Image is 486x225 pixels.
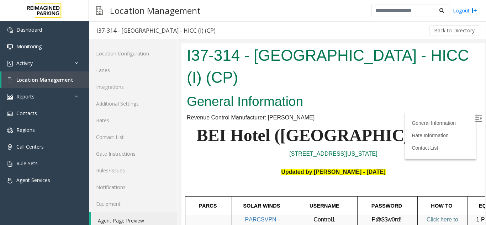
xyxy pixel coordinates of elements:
[16,93,35,100] span: Reports
[249,160,271,165] span: HOW TO
[7,77,13,83] img: 'icon'
[243,173,281,215] a: Click here to SEE HOW TO VEND THE GATE on DATAPARK
[7,111,13,117] img: 'icon'
[16,43,42,50] span: Monitoring
[16,160,38,167] span: Rule Sets
[7,144,13,150] img: 'icon'
[89,129,178,145] a: Contact List
[15,82,289,101] b: BEI Hotel ([GEOGRAPHIC_DATA])
[108,107,196,113] a: [STREET_ADDRESS][US_STATE]
[89,95,178,112] a: Additional Settings
[89,145,178,162] a: Gate Instructions
[89,79,178,95] a: Integrations
[297,160,328,165] span: EQUIPMENT
[230,102,257,107] a: Contact List
[7,94,13,100] img: 'icon'
[89,112,178,129] a: Rates
[7,161,13,167] img: 'icon'
[1,71,89,88] a: Location Management
[429,25,479,36] button: Back to Directory
[14,182,38,188] a: DataPark
[128,160,158,165] span: USERNAME
[89,179,178,195] a: Notifications
[230,77,274,82] a: General Information
[16,60,33,66] span: Activity
[7,61,13,66] img: 'icon'
[5,49,299,68] h2: General Information
[16,76,73,83] span: Location Management
[89,195,178,212] a: Equipment
[190,160,221,165] span: PASSWORD
[190,173,220,179] span: P@$$w0rd!
[453,7,477,14] a: Logout
[294,71,301,79] img: Open/Close Sidebar Menu
[100,125,204,132] b: Updated by [PERSON_NAME] - [DATE]
[7,27,13,33] img: 'icon'
[7,44,13,50] img: 'icon'
[471,7,477,14] img: logout
[17,160,35,165] span: PARCS
[16,26,42,33] span: Dashboard
[230,89,267,95] a: Rate Information
[293,173,334,188] span: 1 POF (Pay on Foot) on level 1
[5,71,133,77] span: Revenue Control Manufacturer: [PERSON_NAME]
[62,160,99,165] span: SOLAR WINDS
[7,178,13,183] img: 'icon'
[96,26,216,35] div: I37-314 - [GEOGRAPHIC_DATA] - HICC (I) (CP)
[89,62,178,79] a: Lanes
[89,162,178,179] a: Rules/Issues
[132,173,154,179] span: Control1
[16,110,37,117] span: Contacts
[89,45,178,62] a: Location Configuration
[7,128,13,133] img: 'icon'
[96,2,103,19] img: pageIcon
[16,177,50,183] span: Agent Services
[106,2,204,19] h3: Location Management
[58,173,105,197] span: PARCSVPN - DPREMOTE PAC CONTROL 3
[16,127,35,133] span: Regions
[5,1,299,45] h1: I37-314 - [GEOGRAPHIC_DATA] - HICC (I) (CP)
[16,143,44,150] span: Call Centers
